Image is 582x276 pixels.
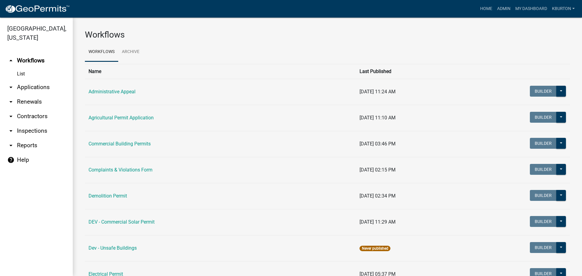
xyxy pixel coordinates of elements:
[530,242,557,253] button: Builder
[89,141,151,147] a: Commercial Building Permits
[7,142,15,149] i: arrow_drop_down
[360,246,390,251] span: Never published
[118,42,143,62] a: Archive
[89,115,154,121] a: Agricultural Permit Application
[89,167,152,173] a: Complaints & Violations Form
[85,30,570,40] h3: Workflows
[7,57,15,64] i: arrow_drop_up
[360,193,396,199] span: [DATE] 02:34 PM
[7,156,15,164] i: help
[495,3,513,15] a: Admin
[530,138,557,149] button: Builder
[530,112,557,123] button: Builder
[89,245,137,251] a: Dev - Unsafe Buildings
[7,98,15,105] i: arrow_drop_down
[360,141,396,147] span: [DATE] 03:46 PM
[513,3,550,15] a: My Dashboard
[360,115,396,121] span: [DATE] 11:10 AM
[478,3,495,15] a: Home
[89,193,127,199] a: Demolition Permit
[360,219,396,225] span: [DATE] 11:29 AM
[360,167,396,173] span: [DATE] 02:15 PM
[85,64,356,79] th: Name
[89,219,155,225] a: DEV - Commercial Solar Permit
[530,164,557,175] button: Builder
[7,84,15,91] i: arrow_drop_down
[530,216,557,227] button: Builder
[530,190,557,201] button: Builder
[356,64,462,79] th: Last Published
[7,127,15,135] i: arrow_drop_down
[550,3,577,15] a: kburton
[85,42,118,62] a: Workflows
[7,113,15,120] i: arrow_drop_down
[360,89,396,95] span: [DATE] 11:24 AM
[530,86,557,97] button: Builder
[89,89,135,95] a: Administrative Appeal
